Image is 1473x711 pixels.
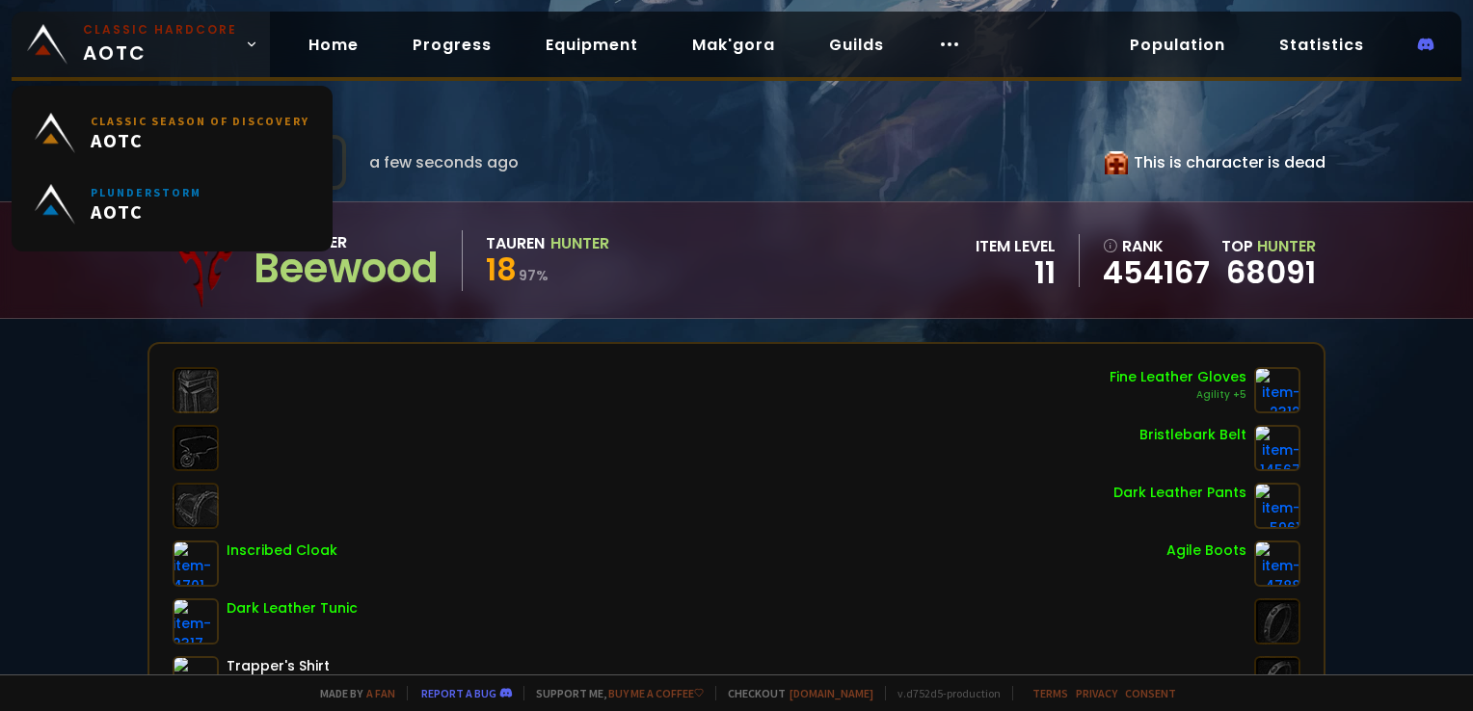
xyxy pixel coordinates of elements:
[1114,25,1241,65] a: Population
[550,231,609,255] div: Hunter
[1105,150,1326,174] div: This is character is dead
[1254,425,1300,471] img: item-14567
[91,114,309,128] small: Classic Season of Discovery
[1254,367,1300,413] img: item-2312
[12,12,270,77] a: Classic HardcoreAOTC
[608,686,704,700] a: Buy me a coffee
[519,266,549,285] small: 97 %
[814,25,899,65] a: Guilds
[23,97,321,169] a: Classic Season of DiscoveryAOTC
[173,598,219,645] img: item-2317
[486,248,517,291] span: 18
[366,686,395,700] a: a fan
[1032,686,1068,700] a: Terms
[91,199,201,224] span: AOTC
[1226,250,1316,294] a: 68091
[1254,540,1300,587] img: item-4788
[227,656,330,676] div: Trapper's Shirt
[369,150,519,174] span: a few seconds ago
[83,21,237,39] small: Classic Hardcore
[1125,686,1176,700] a: Consent
[1103,234,1210,258] div: rank
[1139,425,1246,445] div: Bristlebark Belt
[1257,235,1316,257] span: Hunter
[976,234,1056,258] div: item level
[790,686,873,700] a: [DOMAIN_NAME]
[1110,367,1246,387] div: Fine Leather Gloves
[1110,387,1246,403] div: Agility +5
[677,25,790,65] a: Mak'gora
[976,258,1056,287] div: 11
[397,25,507,65] a: Progress
[530,25,654,65] a: Equipment
[1103,258,1210,287] a: 454167
[91,185,201,199] small: Plunderstorm
[715,686,873,700] span: Checkout
[254,230,439,254] div: Soulseeker
[254,254,439,283] div: Beewood
[91,128,309,152] span: AOTC
[308,686,395,700] span: Made by
[1113,483,1246,503] div: Dark Leather Pants
[23,169,321,240] a: PlunderstormAOTC
[83,21,237,67] span: AOTC
[885,686,1001,700] span: v. d752d5 - production
[293,25,374,65] a: Home
[421,686,496,700] a: Report a bug
[227,540,337,561] div: Inscribed Cloak
[1264,25,1379,65] a: Statistics
[1221,234,1316,258] div: Top
[173,540,219,587] img: item-4701
[1166,540,1246,561] div: Agile Boots
[486,231,545,255] div: Tauren
[523,686,704,700] span: Support me,
[1076,686,1117,700] a: Privacy
[227,598,358,619] div: Dark Leather Tunic
[1254,483,1300,529] img: item-5961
